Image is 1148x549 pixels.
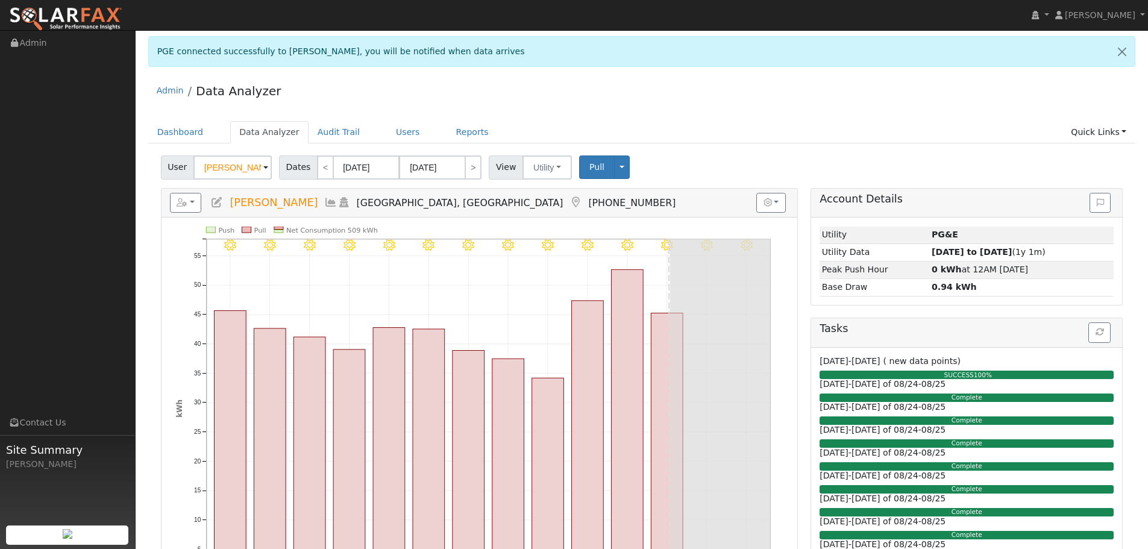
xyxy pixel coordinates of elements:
td: Utility Data [820,243,929,261]
text: 10 [194,516,201,523]
i: 8/17 - Clear [463,239,475,251]
input: Select a User [193,155,272,180]
text: Net Consumption 509 kWh [286,226,378,234]
a: Map [569,196,582,209]
a: Login As (last Never) [337,196,351,209]
text: 55 [194,252,201,259]
td: Utility [820,227,929,244]
button: Utility [522,155,572,180]
text: 50 [194,281,201,288]
h6: [DATE]-[DATE] of 08/24-08/25 [820,516,1114,527]
span: [PERSON_NAME] [1065,10,1135,20]
a: Close [1109,37,1135,66]
td: Base Draw [820,278,929,296]
h5: Account Details [820,193,1114,205]
div: SUCCESS [817,371,1119,380]
td: at 12AM [DATE] [930,261,1114,278]
a: < [317,155,334,180]
span: (1y 1m) [932,247,1046,257]
i: 8/20 - Clear [582,239,594,251]
button: Issue History [1090,193,1111,213]
div: Complete [820,508,1114,516]
a: Data Analyzer [196,84,281,98]
text: 15 [194,487,201,494]
a: Audit Trail [309,121,369,143]
text: 30 [194,399,201,406]
span: [PERSON_NAME] [230,196,318,209]
span: Pull [589,162,604,172]
h5: Tasks [820,322,1114,335]
text: kWh [175,400,184,418]
div: Complete [820,439,1114,448]
text: 25 [194,428,201,435]
div: PGE connected successfully to [PERSON_NAME], you will be notified when data arrives [148,36,1136,67]
a: Users [387,121,429,143]
span: ( new data points) [883,356,961,366]
i: 8/13 - Clear [304,239,316,251]
div: Complete [820,485,1114,494]
a: Multi-Series Graph [324,196,337,209]
h6: [DATE]-[DATE] of 08/24-08/25 [820,379,1114,389]
div: [PERSON_NAME] [6,458,129,471]
a: Admin [157,86,184,95]
button: Refresh [1088,322,1111,343]
i: 8/22 - Clear [661,239,673,251]
button: Pull [579,155,615,179]
div: Complete [820,531,1114,539]
h6: [DATE]-[DATE] of 08/24-08/25 [820,494,1114,504]
i: 8/16 - Clear [423,239,435,251]
text: Push [218,226,234,234]
span: [DATE]-[DATE] [820,356,880,366]
strong: 0 kWh [932,265,962,274]
text: 35 [194,369,201,376]
a: Dashboard [148,121,213,143]
div: Complete [820,462,1114,471]
i: 8/19 - Clear [542,239,554,251]
a: > [465,155,481,180]
i: 8/11 - Clear [224,239,236,251]
text: 20 [194,458,201,465]
h6: [DATE]-[DATE] of 08/24-08/25 [820,402,1114,412]
a: Edit User (36115) [210,196,224,209]
span: View [489,155,523,180]
i: 8/18 - Clear [503,239,515,251]
span: [PHONE_NUMBER] [588,197,676,209]
img: retrieve [63,529,72,539]
td: Peak Push Hour [820,261,929,278]
img: SolarFax [9,7,122,32]
strong: 0.94 kWh [932,282,977,292]
a: Reports [447,121,498,143]
text: Pull [254,226,266,234]
span: [GEOGRAPHIC_DATA], [GEOGRAPHIC_DATA] [357,197,563,209]
span: Dates [279,155,318,180]
a: Data Analyzer [230,121,309,143]
i: 8/12 - Clear [264,239,276,251]
text: 45 [194,311,201,318]
span: User [161,155,194,180]
i: 8/15 - Clear [383,239,395,251]
span: 100% [974,371,992,378]
text: 40 [194,340,201,347]
i: 8/21 - Clear [621,239,633,251]
a: Quick Links [1062,121,1135,143]
strong: [DATE] to [DATE] [932,247,1012,257]
strong: ID: 17219543, authorized: 08/25/25 [932,230,958,239]
div: Complete [820,394,1114,402]
span: Site Summary [6,442,129,458]
i: 8/14 - Clear [343,239,356,251]
div: Complete [820,416,1114,425]
h6: [DATE]-[DATE] of 08/24-08/25 [820,448,1114,458]
h6: [DATE]-[DATE] of 08/24-08/25 [820,471,1114,481]
h6: [DATE]-[DATE] of 08/24-08/25 [820,425,1114,435]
